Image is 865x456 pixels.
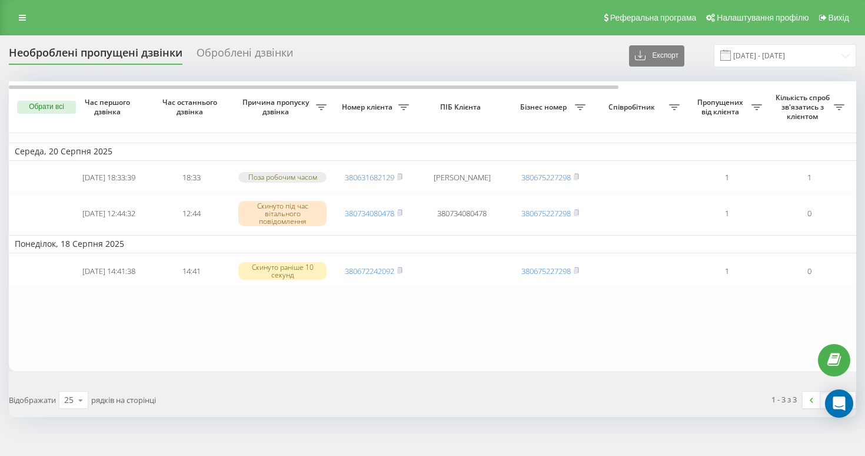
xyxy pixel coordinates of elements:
[686,163,768,192] td: 1
[521,172,571,183] a: 380675227298
[68,256,150,287] td: [DATE] 14:41:38
[521,266,571,276] a: 380675227298
[768,163,850,192] td: 1
[825,389,853,418] div: Open Intercom Messenger
[425,103,499,112] span: ПІБ Клієнта
[345,172,394,183] a: 380631682129
[691,98,751,116] span: Пропущених від клієнта
[515,103,575,112] span: Бізнес номер
[150,163,232,192] td: 18:33
[774,93,834,121] span: Кількість спроб зв'язатись з клієнтом
[771,394,797,405] div: 1 - 3 з 3
[415,194,509,233] td: 380734080478
[829,13,849,22] span: Вихід
[610,13,697,22] span: Реферальна програма
[820,392,838,408] a: 1
[415,163,509,192] td: [PERSON_NAME]
[17,101,76,114] button: Обрати всі
[91,395,156,405] span: рядків на сторінці
[77,98,141,116] span: Час першого дзвінка
[9,47,182,65] div: Необроблені пропущені дзвінки
[9,395,56,405] span: Відображати
[686,256,768,287] td: 1
[238,262,327,280] div: Скинуто раніше 10 секунд
[150,194,232,233] td: 12:44
[197,47,293,65] div: Оброблені дзвінки
[159,98,223,116] span: Час останнього дзвінка
[629,45,684,67] button: Експорт
[768,256,850,287] td: 0
[68,194,150,233] td: [DATE] 12:44:32
[521,208,571,219] a: 380675227298
[768,194,850,233] td: 0
[150,256,232,287] td: 14:41
[338,103,398,112] span: Номер клієнта
[64,394,74,406] div: 25
[686,194,768,233] td: 1
[238,172,327,182] div: Поза робочим часом
[717,13,809,22] span: Налаштування профілю
[345,208,394,219] a: 380734080478
[238,201,327,227] div: Скинуто під час вітального повідомлення
[68,163,150,192] td: [DATE] 18:33:39
[238,98,316,116] span: Причина пропуску дзвінка
[345,266,394,276] a: 380672242092
[597,103,669,112] span: Співробітник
